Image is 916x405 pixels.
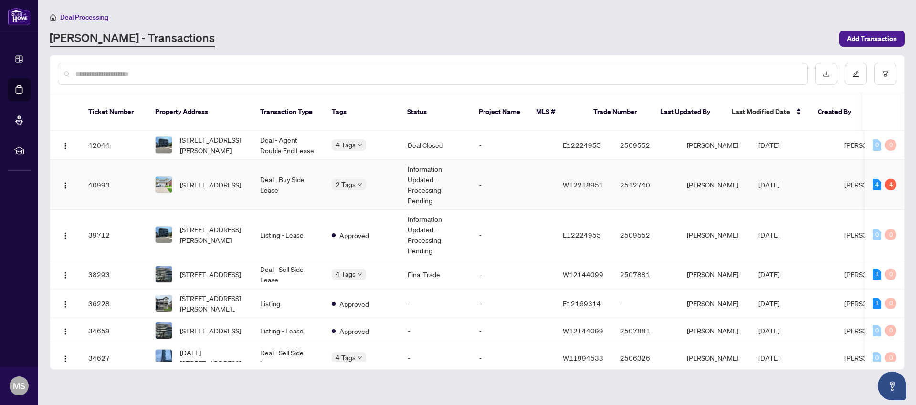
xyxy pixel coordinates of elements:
[400,93,471,131] th: Status
[147,93,253,131] th: Property Address
[563,270,603,279] span: W12144099
[873,269,881,280] div: 1
[471,93,528,131] th: Project Name
[845,63,867,85] button: edit
[885,179,896,190] div: 4
[679,318,751,343] td: [PERSON_NAME]
[563,141,601,149] span: E12224955
[873,325,881,336] div: 0
[400,210,472,260] td: Information Updated - Processing Pending
[336,352,356,363] span: 4 Tags
[81,93,147,131] th: Ticket Number
[885,269,896,280] div: 0
[882,71,889,77] span: filter
[878,372,906,400] button: Open asap
[180,293,245,314] span: [STREET_ADDRESS][PERSON_NAME][PERSON_NAME]
[563,230,601,239] span: E12224955
[873,179,881,190] div: 4
[853,71,859,77] span: edit
[844,270,896,279] span: [PERSON_NAME]
[58,137,73,153] button: Logo
[13,379,25,393] span: MS
[156,137,172,153] img: thumbnail-img
[180,269,241,280] span: [STREET_ADDRESS]
[58,227,73,242] button: Logo
[336,179,356,190] span: 2 Tags
[58,267,73,282] button: Logo
[358,355,362,360] span: down
[62,232,69,239] img: Logo
[336,139,356,150] span: 4 Tags
[810,93,867,131] th: Created By
[612,260,679,289] td: 2507881
[253,260,324,289] td: Deal - Sell Side Lease
[472,343,555,373] td: -
[400,160,472,210] td: Information Updated - Processing Pending
[839,31,905,47] button: Add Transaction
[339,230,369,240] span: Approved
[758,270,779,279] span: [DATE]
[873,229,881,240] div: 0
[758,326,779,335] span: [DATE]
[563,180,603,189] span: W12218951
[679,343,751,373] td: [PERSON_NAME]
[156,266,172,282] img: thumbnail-img
[528,93,586,131] th: MLS #
[400,131,472,160] td: Deal Closed
[844,230,896,239] span: [PERSON_NAME]
[873,139,881,151] div: 0
[156,177,172,193] img: thumbnail-img
[62,301,69,308] img: Logo
[253,160,324,210] td: Deal - Buy Side Lease
[874,63,896,85] button: filter
[563,353,603,362] span: W11994533
[81,210,147,260] td: 39712
[81,131,147,160] td: 42044
[885,352,896,363] div: 0
[472,160,555,210] td: -
[612,289,679,318] td: -
[62,142,69,150] img: Logo
[156,295,172,312] img: thumbnail-img
[563,326,603,335] span: W12144099
[8,7,31,25] img: logo
[180,135,245,156] span: [STREET_ADDRESS][PERSON_NAME]
[472,260,555,289] td: -
[844,180,896,189] span: [PERSON_NAME]
[400,260,472,289] td: Final Trade
[612,210,679,260] td: 2509552
[358,143,362,147] span: down
[679,289,751,318] td: [PERSON_NAME]
[58,323,73,338] button: Logo
[81,318,147,343] td: 34659
[62,182,69,189] img: Logo
[253,343,324,373] td: Deal - Sell Side Lease
[873,352,881,363] div: 0
[679,260,751,289] td: [PERSON_NAME]
[62,355,69,363] img: Logo
[339,326,369,336] span: Approved
[885,229,896,240] div: 0
[885,325,896,336] div: 0
[823,71,830,77] span: download
[653,93,724,131] th: Last Updated By
[156,227,172,243] img: thumbnail-img
[472,289,555,318] td: -
[844,141,896,149] span: [PERSON_NAME]
[758,353,779,362] span: [DATE]
[472,210,555,260] td: -
[400,318,472,343] td: -
[847,31,897,46] span: Add Transaction
[358,182,362,187] span: down
[336,269,356,280] span: 4 Tags
[253,210,324,260] td: Listing - Lease
[81,289,147,318] td: 36228
[758,180,779,189] span: [DATE]
[400,289,472,318] td: -
[62,328,69,335] img: Logo
[50,30,215,47] a: [PERSON_NAME] - Transactions
[885,298,896,309] div: 0
[873,298,881,309] div: 1
[586,93,653,131] th: Trade Number
[156,322,172,339] img: thumbnail-img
